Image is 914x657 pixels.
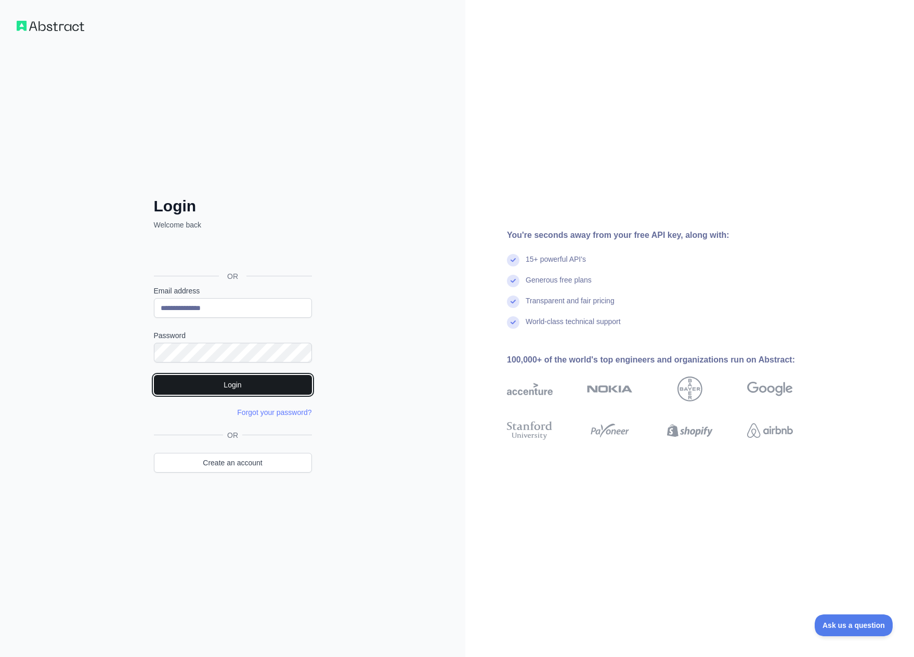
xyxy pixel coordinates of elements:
[507,229,826,242] div: You're seconds away from your free API key, along with:
[526,275,592,296] div: Generous free plans
[507,419,553,442] img: stanford university
[507,296,519,308] img: check mark
[667,419,713,442] img: shopify
[507,316,519,329] img: check mark
[154,330,312,341] label: Password
[149,242,315,264] iframe: Sign in with Google Button
[587,377,633,401] img: nokia
[526,316,621,337] div: World-class technical support
[507,354,826,366] div: 100,000+ of the world's top engineers and organizations run on Abstract:
[587,419,633,442] img: payoneer
[507,275,519,287] img: check mark
[223,430,242,440] span: OR
[526,296,615,316] div: Transparent and fair pricing
[154,375,312,395] button: Login
[154,197,312,216] h2: Login
[747,419,793,442] img: airbnb
[815,614,893,636] iframe: Toggle Customer Support
[154,453,312,473] a: Create an account
[154,220,312,230] p: Welcome back
[677,377,702,401] img: bayer
[219,271,246,281] span: OR
[154,286,312,296] label: Email address
[507,254,519,266] img: check mark
[507,377,553,401] img: accenture
[17,21,84,31] img: Workflow
[526,254,586,275] div: 15+ powerful API's
[747,377,793,401] img: google
[237,408,311,417] a: Forgot your password?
